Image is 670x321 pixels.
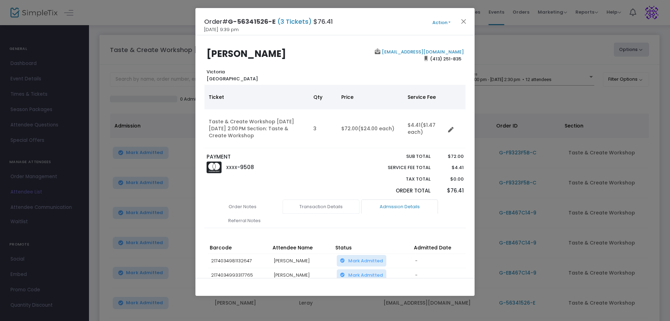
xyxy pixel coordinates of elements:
[437,176,463,183] p: $0.00
[333,242,412,254] th: Status
[207,48,286,60] b: [PERSON_NAME]
[237,163,254,171] span: -9508
[309,85,337,109] th: Qty
[276,17,313,26] span: (3 Tickets)
[204,85,309,109] th: Ticket
[208,242,270,254] th: Barcode
[226,165,237,170] span: XXXX
[270,254,333,268] td: [PERSON_NAME]
[283,199,359,214] a: Transaction Details
[403,109,445,148] td: $4.41
[337,109,403,148] td: $72.00
[380,49,464,55] a: [EMAIL_ADDRESS][DOMAIN_NAME]
[459,17,468,26] button: Close
[270,268,333,282] td: [PERSON_NAME]
[358,125,394,132] span: ($24.00 each)
[207,68,258,82] b: Victoria [GEOGRAPHIC_DATA]
[403,85,445,109] th: Service Fee
[437,153,463,160] p: $72.00
[371,176,431,183] p: Tax Total
[228,17,276,26] span: G-56341526-E
[270,242,333,254] th: Attendee Name
[408,122,435,136] span: ($1.47 each)
[204,17,333,26] h4: Order# $76.41
[309,109,337,148] td: 3
[204,26,239,33] span: [DATE] 9:39 pm
[348,257,383,264] span: Mark Admitted
[204,109,309,148] td: Taste & Create Workshop [DATE] [DATE] 2:00 PM Section: Taste & Create Workshop
[208,254,270,268] td: 2174034981132647
[337,85,403,109] th: Price
[371,153,431,160] p: Sub total
[420,19,462,27] button: Action
[208,268,270,282] td: 2174034993317765
[412,268,475,282] td: -
[204,85,466,148] div: Data table
[428,53,464,64] span: (413) 251-835
[207,153,332,161] p: PAYMENT
[412,242,475,254] th: Admitted Date
[371,164,431,171] p: Service Fee Total
[437,187,463,195] p: $76.41
[412,254,475,268] td: -
[371,187,431,195] p: Order Total
[206,213,283,228] a: Referral Notes
[361,199,438,214] a: Admission Details
[348,272,383,278] span: Mark Admitted
[437,164,463,171] p: $4.41
[204,199,281,214] a: Order Notes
